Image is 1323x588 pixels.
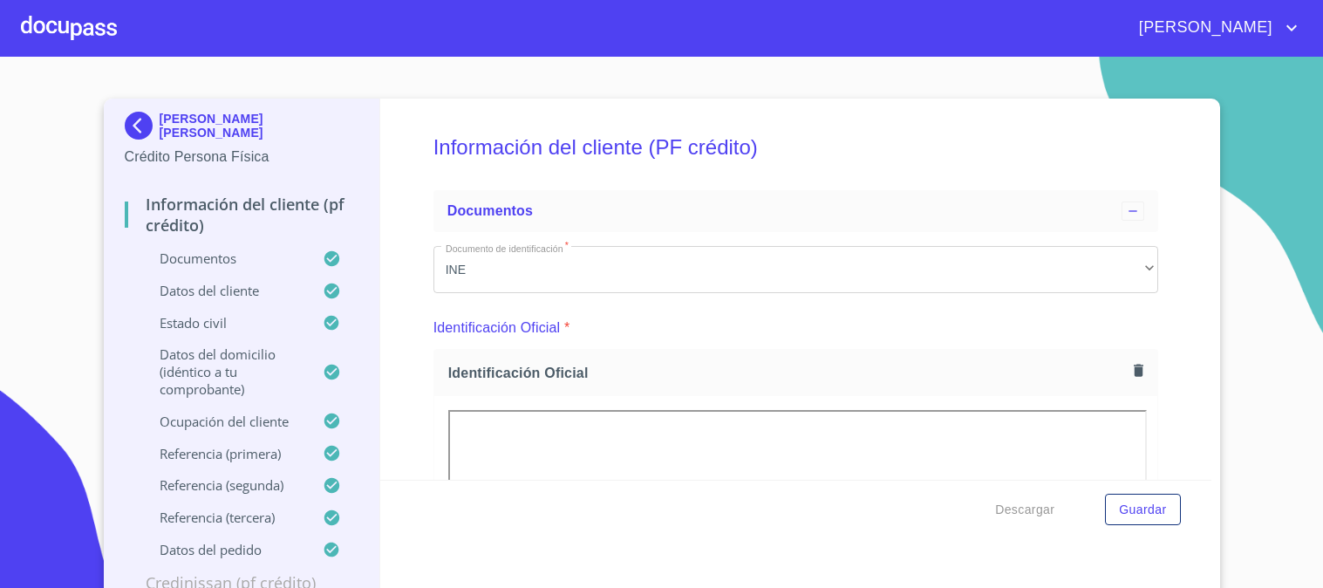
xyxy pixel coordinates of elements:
p: Estado Civil [125,314,324,332]
p: Crédito Persona Física [125,147,359,168]
span: Guardar [1119,499,1166,521]
div: [PERSON_NAME] [PERSON_NAME] [125,112,359,147]
span: [PERSON_NAME] [1126,14,1281,42]
img: Docupass spot blue [125,112,160,140]
p: Datos del cliente [125,282,324,299]
p: Identificación Oficial [433,318,561,338]
p: Referencia (segunda) [125,476,324,494]
div: INE [433,246,1158,293]
span: Documentos [447,203,533,218]
p: Referencia (tercera) [125,509,324,526]
h5: Información del cliente (PF crédito) [433,112,1158,183]
p: [PERSON_NAME] [PERSON_NAME] [160,112,359,140]
p: Información del cliente (PF crédito) [125,194,359,236]
div: Documentos [433,190,1158,232]
button: Descargar [988,494,1061,526]
span: Descargar [995,499,1054,521]
p: Ocupación del Cliente [125,413,324,430]
p: Datos del pedido [125,541,324,558]
p: Datos del domicilio (idéntico a tu comprobante) [125,345,324,398]
p: Referencia (primera) [125,445,324,462]
button: account of current user [1126,14,1302,42]
button: Guardar [1105,494,1180,526]
span: Identificación Oficial [448,364,1127,382]
p: Documentos [125,250,324,267]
